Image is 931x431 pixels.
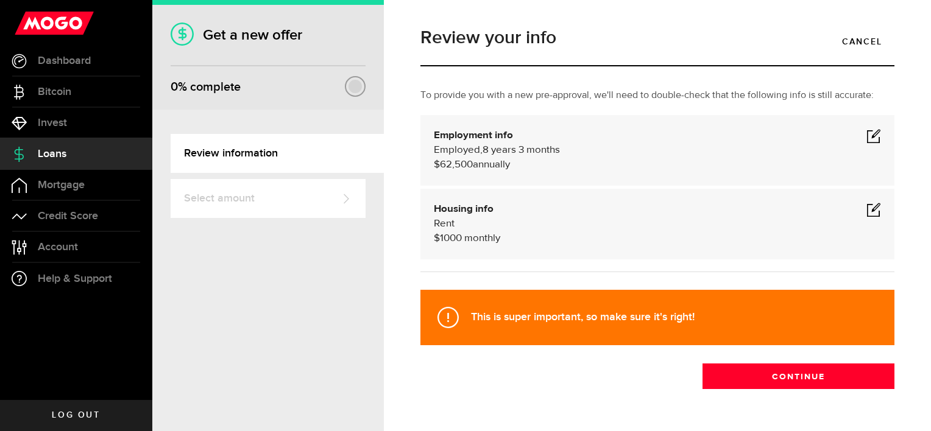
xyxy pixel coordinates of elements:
[434,159,473,170] span: $62,500
[38,55,91,66] span: Dashboard
[471,310,695,323] strong: This is super important, so make sure it's right!
[703,363,894,389] button: Continue
[38,180,85,191] span: Mortgage
[434,204,494,214] b: Housing info
[38,149,66,159] span: Loans
[171,80,178,94] span: 0
[440,233,462,244] span: 1000
[171,134,384,173] a: Review information
[38,273,112,284] span: Help & Support
[464,233,500,244] span: monthly
[38,242,78,253] span: Account
[171,179,366,218] a: Select amount
[10,5,46,41] button: Open LiveChat chat widget
[483,145,560,155] span: 8 years 3 months
[52,411,100,419] span: Log out
[420,29,894,47] h1: Review your info
[38,86,71,97] span: Bitcoin
[830,29,894,54] a: Cancel
[171,26,366,44] h1: Get a new offer
[420,88,894,103] p: To provide you with a new pre-approval, we'll need to double-check that the following info is sti...
[434,145,480,155] span: Employed
[480,145,483,155] span: ,
[38,117,67,128] span: Invest
[434,233,440,244] span: $
[171,76,241,98] div: % complete
[473,159,510,170] span: annually
[434,130,513,141] b: Employment info
[38,211,98,222] span: Credit Score
[434,219,455,229] span: Rent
